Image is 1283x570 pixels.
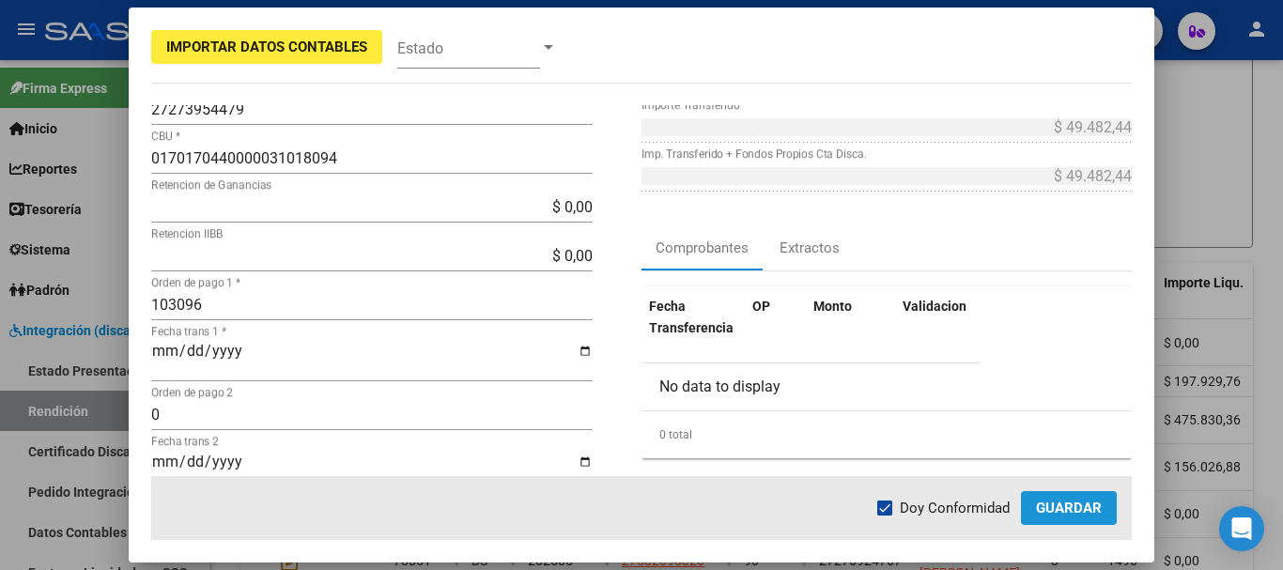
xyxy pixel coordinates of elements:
datatable-header-cell: Monto [806,286,895,348]
span: Guardar [1036,500,1102,516]
span: OP [752,299,770,314]
div: 0 total [641,411,1132,458]
div: No data to display [641,363,980,410]
span: Monto [813,299,852,314]
span: Doy Conformidad [900,497,1010,519]
button: Guardar [1021,491,1117,525]
div: Open Intercom Messenger [1219,506,1264,551]
span: Importar Datos Contables [166,39,367,55]
datatable-header-cell: Validacion [895,286,1008,348]
button: Importar Datos Contables [151,30,382,64]
div: Extractos [780,238,840,259]
div: Comprobantes [656,238,749,259]
datatable-header-cell: Fecha Transferencia [641,286,745,348]
datatable-header-cell: OP [745,286,806,348]
span: Fecha Transferencia [649,299,734,335]
span: Validacion [903,299,966,314]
